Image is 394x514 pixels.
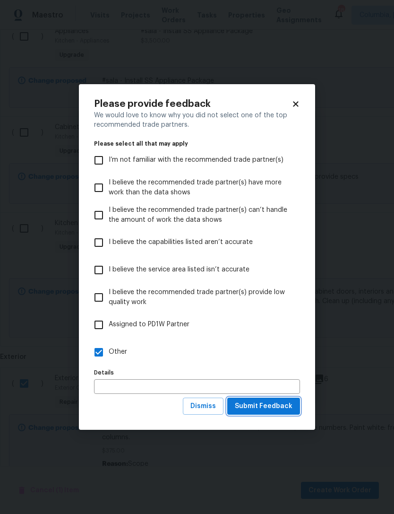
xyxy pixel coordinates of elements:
h2: Please provide feedback [94,99,291,109]
label: Details [94,370,300,375]
div: We would love to know why you did not select one of the top recommended trade partners. [94,111,300,130]
span: I believe the recommended trade partner(s) provide low quality work [109,287,292,307]
span: I’m not familiar with the recommended trade partner(s) [109,155,283,165]
span: Other [109,347,127,357]
button: Submit Feedback [227,398,300,415]
span: Dismiss [190,401,216,412]
button: Dismiss [183,398,223,415]
span: I believe the capabilities listed aren’t accurate [109,237,253,247]
span: I believe the service area listed isn’t accurate [109,265,249,275]
span: I believe the recommended trade partner(s) have more work than the data shows [109,178,292,198]
span: Assigned to PD1W Partner [109,320,189,330]
span: I believe the recommended trade partner(s) can’t handle the amount of work the data shows [109,205,292,225]
span: Submit Feedback [235,401,292,412]
legend: Please select all that may apply [94,141,300,147]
